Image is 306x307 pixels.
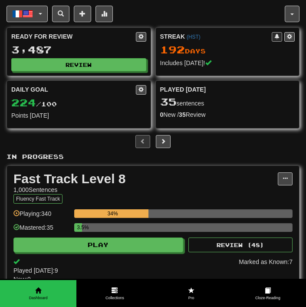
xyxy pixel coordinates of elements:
span: 35 [160,96,177,108]
span: Pro [153,295,230,301]
div: Points [DATE] [11,111,146,120]
button: More stats [95,6,113,22]
span: New: 0 [13,275,239,284]
div: 1,000 Sentences [13,185,278,194]
div: Ready for Review [11,32,136,41]
div: 3.5% [77,223,82,232]
strong: 0 [160,111,164,118]
span: / 100 [11,100,57,108]
p: In Progress [7,152,299,161]
span: Played [DATE]: 9 [13,266,239,275]
div: Streak [160,32,272,41]
div: Day s [160,44,295,56]
div: New / Review [160,110,295,119]
button: Search sentences [52,6,69,22]
span: Collections [76,295,153,301]
span: 224 [11,96,36,109]
div: Fast Track Level 8 [13,172,278,185]
div: Marked as Known: 7 [239,257,293,292]
div: sentences [160,96,295,108]
div: 34% [77,209,148,218]
button: Review (48) [188,238,293,252]
button: Add sentence to collection [74,6,91,22]
strong: 35 [179,111,186,118]
button: Review [11,58,146,71]
div: 3,487 [11,44,146,55]
div: Daily Goal [11,85,136,95]
div: Includes [DATE]! [160,59,295,67]
a: (HST) [187,34,201,40]
div: Playing: 340 [13,209,70,224]
button: Fluency Fast Track [13,194,63,204]
button: Play [13,238,183,252]
div: Mastered: 35 [13,223,70,238]
span: Played [DATE] [160,85,206,94]
span: 192 [160,43,185,56]
span: Cloze-Reading [230,295,306,301]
